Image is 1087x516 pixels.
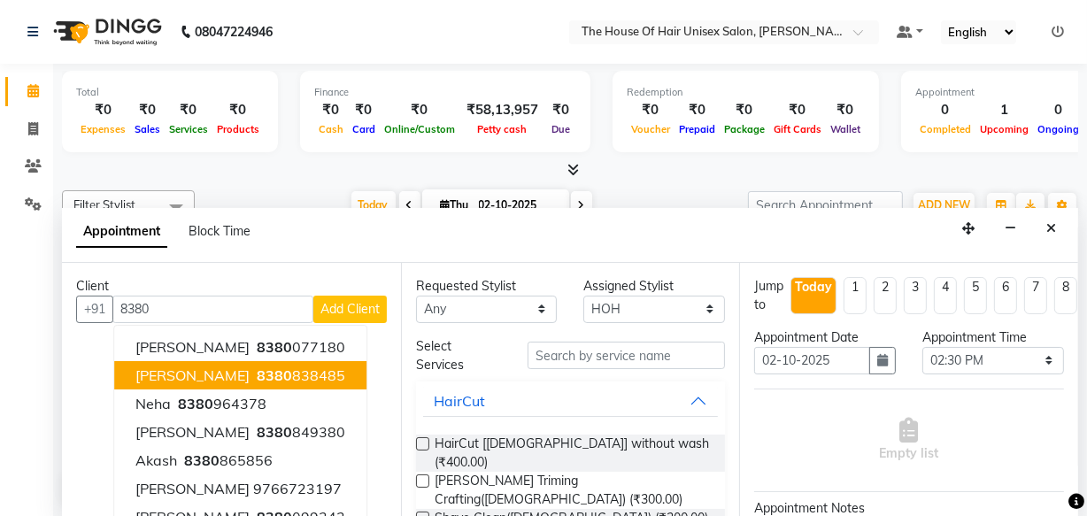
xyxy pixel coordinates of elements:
span: Online/Custom [380,123,459,135]
div: Client [76,277,387,296]
div: ₹0 [76,100,130,120]
span: 8380 [257,423,292,441]
div: ₹0 [545,100,576,120]
button: Add Client [313,296,387,323]
div: 0 [915,100,975,120]
span: Wallet [826,123,865,135]
div: Redemption [627,85,865,100]
div: Select Services [403,337,515,374]
span: [PERSON_NAME] [135,366,250,384]
ngb-highlight: 964378 [174,395,266,412]
div: 0 [1033,100,1083,120]
span: Expenses [76,123,130,135]
div: Appointment Date [754,328,896,347]
input: Search Appointment [748,191,903,219]
div: Total [76,85,264,100]
span: [PERSON_NAME] [135,338,250,356]
span: Package [720,123,769,135]
div: Today [795,278,832,297]
img: logo [45,7,166,57]
div: ₹0 [165,100,212,120]
li: 3 [904,277,927,314]
div: Jump to [754,277,783,314]
span: Block Time [189,223,251,239]
span: Products [212,123,264,135]
span: HairCut [[DEMOGRAPHIC_DATA]] without wash (₹400.00) [435,435,712,472]
span: Ongoing [1033,123,1083,135]
div: ₹0 [675,100,720,120]
span: neha [135,395,171,412]
li: 8 [1054,277,1077,314]
span: Akash [135,451,177,469]
span: [PERSON_NAME] [135,480,250,497]
li: 6 [994,277,1017,314]
ngb-highlight: 849380 [253,423,345,441]
span: [PERSON_NAME] Triming Crafting([DEMOGRAPHIC_DATA]) (₹300.00) [435,472,712,509]
div: ₹0 [212,100,264,120]
span: ADD NEW [918,198,970,212]
div: ₹0 [314,100,348,120]
ngb-highlight: 9766723197 [253,480,342,497]
div: ₹0 [130,100,165,120]
span: Empty list [880,418,939,463]
li: 1 [844,277,867,314]
div: ₹0 [380,100,459,120]
div: 1 [975,100,1033,120]
li: 5 [964,277,987,314]
div: Finance [314,85,576,100]
span: [PERSON_NAME] [135,423,250,441]
span: Services [165,123,212,135]
div: Assigned Stylist [583,277,725,296]
input: yyyy-mm-dd [754,347,870,374]
button: ADD NEW [914,193,975,218]
b: 08047224946 [195,7,273,57]
ngb-highlight: 838485 [253,366,345,384]
div: ₹0 [769,100,826,120]
div: Appointment Time [922,328,1064,347]
div: Requested Stylist [416,277,558,296]
input: 2025-10-02 [474,192,562,219]
span: Cash [314,123,348,135]
li: 2 [874,277,897,314]
button: +91 [76,296,113,323]
input: Search by service name [528,342,725,369]
span: Card [348,123,380,135]
div: ₹0 [720,100,769,120]
span: Petty cash [474,123,532,135]
span: Prepaid [675,123,720,135]
button: Close [1038,215,1064,243]
input: Search by Name/Mobile/Email/Code [112,296,313,323]
span: Due [547,123,574,135]
div: ₹0 [348,100,380,120]
div: ₹58,13,957 [459,100,545,120]
span: Completed [915,123,975,135]
button: HairCut [423,385,719,417]
div: ₹0 [627,100,675,120]
span: Thu [436,198,474,212]
ngb-highlight: 077180 [253,338,345,356]
ngb-highlight: 865856 [181,451,273,469]
span: 8380 [178,395,213,412]
li: 7 [1024,277,1047,314]
span: Appointment [76,216,167,248]
div: ₹0 [826,100,865,120]
li: 4 [934,277,957,314]
span: Voucher [627,123,675,135]
span: 8380 [257,338,292,356]
span: Add Client [320,301,380,317]
div: HairCut [434,390,485,412]
span: Upcoming [975,123,1033,135]
span: Sales [130,123,165,135]
span: Filter Stylist [73,197,135,212]
span: 8380 [257,366,292,384]
span: 8380 [184,451,220,469]
span: Today [351,191,396,219]
span: Gift Cards [769,123,826,135]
